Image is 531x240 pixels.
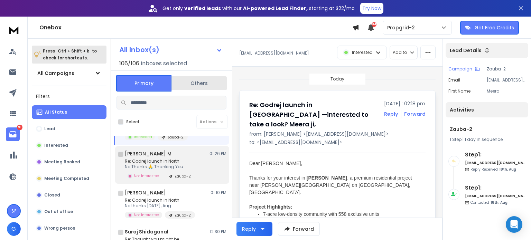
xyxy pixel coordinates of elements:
span: 1 Step [450,136,462,142]
span: 34 [372,22,376,27]
h1: Re: Godrej launch in [GEOGRAPHIC_DATA] —interested to take a look? Meera ji, [249,100,380,129]
h1: All Inbox(s) [119,46,159,53]
button: Others [171,76,227,91]
p: Interested [134,134,152,140]
p: Today [330,76,344,82]
p: to: <[EMAIL_ADDRESS][DOMAIN_NAME]> [249,139,426,146]
span: 1 day in sequence [465,136,503,142]
button: Try Now [360,3,383,14]
div: Reply [242,225,256,232]
div: Forward [404,111,426,117]
strong: Project Highlights: [249,204,292,210]
p: Lead [44,126,55,132]
button: Lead [32,122,106,136]
div: Open Intercom Messenger [506,216,522,233]
strong: verified leads [184,5,221,12]
p: [EMAIL_ADDRESS][DOMAIN_NAME] [239,50,309,56]
h6: [EMAIL_ADDRESS][DOMAIN_NAME] [465,160,525,165]
p: Not Interested [134,212,159,218]
p: Get Free Credits [475,24,514,31]
h1: Onebox [39,23,352,32]
h1: [PERSON_NAME] M [125,150,171,157]
span: 106 / 106 [119,59,139,68]
button: All Inbox(s) [114,43,228,57]
p: Interested [44,143,68,148]
p: Contacted [471,200,507,205]
p: [EMAIL_ADDRESS][DOMAIN_NAME] [487,77,525,83]
p: Campaign [448,66,472,72]
div: Dear [PERSON_NAME], [249,160,420,167]
p: from: [PERSON_NAME] <[EMAIL_ADDRESS][DOMAIN_NAME]> [249,131,426,137]
p: Out of office [44,209,73,214]
img: logo [7,23,21,36]
p: Get only with our starting at $22/mo [162,5,355,12]
button: Reply [236,222,272,236]
p: 12:30 PM [210,229,226,234]
p: 01:10 PM [211,190,226,195]
h6: Step 1 : [465,184,525,192]
p: Press to check for shortcuts. [43,48,97,61]
button: Campaign [448,66,480,72]
span: 18th, Aug [491,200,507,205]
h1: Zauba-2 [450,126,524,133]
button: Get Free Credits [460,21,519,35]
h6: Step 1 : [465,151,525,159]
span: 18th, Aug [499,167,516,172]
button: All Status [32,105,106,119]
p: 93 [17,125,22,130]
p: Meera [487,88,525,94]
p: Propgrid-2 [387,24,418,31]
p: First Name [448,88,471,94]
div: Thanks for your interest in , a premium residential project near [PERSON_NAME][GEOGRAPHIC_DATA] o... [249,174,420,196]
span: Ctrl + Shift + k [57,47,90,55]
button: Meeting Booked [32,155,106,169]
h1: All Campaigns [37,70,74,77]
label: Select [126,119,140,125]
p: Zauba-2 [167,135,184,140]
p: [DATE] : 02:18 pm [384,100,426,107]
strong: AI-powered Lead Finder, [243,5,308,12]
p: Meeting Completed [44,176,89,181]
strong: [PERSON_NAME] [307,175,347,181]
button: Out of office [32,205,106,219]
p: Zauba-2 [175,174,191,179]
p: Wrong person [44,225,75,231]
p: 01:26 PM [209,151,226,156]
div: Activities [446,102,528,117]
p: Closed [44,192,60,198]
div: 7-acre low-density community with 558 exclusive units [263,211,420,218]
button: Primary [116,75,171,92]
p: Reply Received [471,167,516,172]
p: No thanks [DATE], Aug [125,203,195,209]
div: | [450,137,524,142]
p: Re: Godrej launch in North [125,198,195,203]
button: Wrong person [32,221,106,235]
p: Re: Godrej launch in North [125,159,195,164]
p: Meeting Booked [44,159,80,165]
p: Zauba-2 [487,66,525,72]
h6: [EMAIL_ADDRESS][DOMAIN_NAME] [465,193,525,199]
button: Closed [32,188,106,202]
button: Meeting Completed [32,172,106,185]
button: G [7,222,21,236]
p: Lead Details [450,47,482,54]
p: Not Interested [134,173,159,179]
h3: Filters [32,92,106,101]
button: All Campaigns [32,66,106,80]
p: Email [448,77,460,83]
h1: Suraj Shidaganal [125,228,168,235]
p: All Status [45,109,67,115]
p: Interested [352,50,373,55]
p: Try Now [362,5,381,12]
button: Reply [384,111,398,117]
a: 93 [6,127,20,141]
h1: [PERSON_NAME] [125,189,166,196]
p: Zauba-2 [175,213,191,218]
button: Interested [32,138,106,152]
p: Add to [393,50,407,55]
h3: Inboxes selected [141,59,187,68]
button: Forward [278,222,320,236]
